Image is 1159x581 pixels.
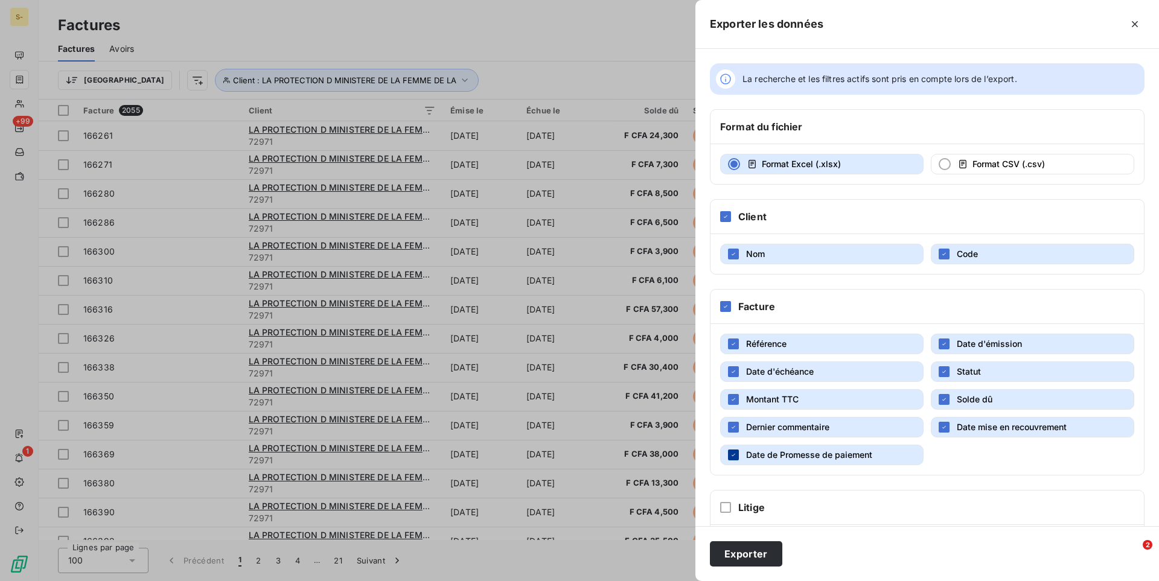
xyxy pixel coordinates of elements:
[746,422,829,432] span: Dernier commentaire
[710,16,823,33] h5: Exporter les données
[1118,540,1147,569] iframe: Intercom live chat
[972,159,1045,169] span: Format CSV (.csv)
[746,366,814,376] span: Date d'échéance
[746,449,872,460] span: Date de Promesse de paiement
[957,338,1022,349] span: Date d'émission
[931,244,1134,264] button: Code
[957,422,1067,432] span: Date mise en recouvrement
[931,417,1134,437] button: Date mise en recouvrement
[957,394,992,404] span: Solde dû
[720,361,924,382] button: Date d'échéance
[738,299,775,314] h6: Facture
[746,394,799,404] span: Montant TTC
[762,159,841,169] span: Format Excel (.xlsx)
[720,244,924,264] button: Nom
[720,334,924,354] button: Référence
[931,154,1134,174] button: Format CSV (.csv)
[720,154,924,174] button: Format Excel (.xlsx)
[742,73,1017,85] span: La recherche et les filtres actifs sont pris en compte lors de l’export.
[746,249,765,259] span: Nom
[710,541,782,567] button: Exporter
[957,249,978,259] span: Code
[738,500,765,515] h6: Litige
[1143,540,1152,550] span: 2
[931,389,1134,410] button: Solde dû
[720,119,803,134] h6: Format du fichier
[720,417,924,437] button: Dernier commentaire
[746,338,787,349] span: Référence
[720,445,924,465] button: Date de Promesse de paiement
[738,209,767,224] h6: Client
[931,361,1134,382] button: Statut
[931,334,1134,354] button: Date d'émission
[720,389,924,410] button: Montant TTC
[957,366,981,376] span: Statut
